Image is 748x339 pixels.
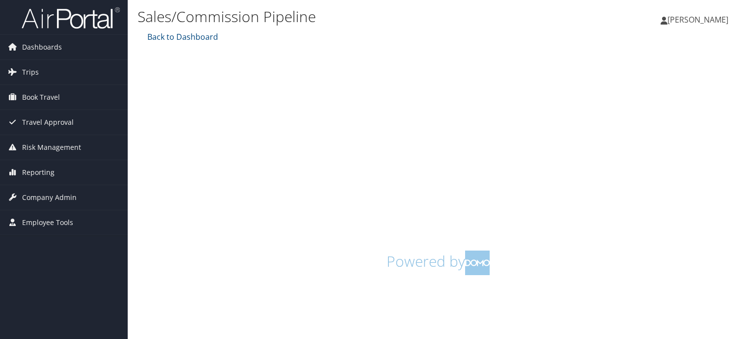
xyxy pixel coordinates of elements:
span: Travel Approval [22,110,74,135]
span: Employee Tools [22,210,73,235]
span: Reporting [22,160,55,185]
span: Company Admin [22,185,77,210]
span: [PERSON_NAME] [667,14,728,25]
img: airportal-logo.png [22,6,120,29]
span: Trips [22,60,39,85]
img: domo-logo.png [465,251,490,275]
h1: Sales/Commission Pipeline [138,6,538,27]
span: Dashboards [22,35,62,59]
h1: Powered by [145,251,731,275]
span: Risk Management [22,135,81,160]
a: Back to Dashboard [145,31,218,42]
span: Book Travel [22,85,60,110]
a: [PERSON_NAME] [661,5,738,34]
